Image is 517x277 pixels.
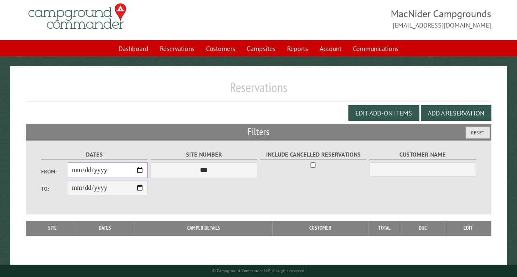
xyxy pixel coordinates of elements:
button: Edit Add-on Items [348,105,419,121]
th: Customer [272,221,368,235]
a: Reports [282,41,313,56]
th: Total [368,221,401,235]
h1: Reservations [26,79,491,102]
th: Camper Details [134,221,273,235]
small: © Campground Commander LLC. All rights reserved. [212,268,305,273]
a: Reservations [155,41,199,56]
button: Reset [466,127,490,138]
label: From: [41,168,68,175]
a: Dashboard [114,41,153,56]
a: Campsites [242,41,281,56]
label: Customer Name [369,150,476,159]
a: Communications [348,41,403,56]
th: Site [30,221,75,235]
span: MacNider Campgrounds [EMAIL_ADDRESS][DOMAIN_NAME] [259,7,491,30]
label: To: [41,185,68,193]
h2: Filters [26,124,491,140]
img: Campground Commander [26,0,129,32]
th: Edit [445,221,491,235]
th: Due [401,221,445,235]
label: Site Number [151,150,257,159]
button: Add a Reservation [421,105,491,121]
label: Dates [41,150,148,159]
label: Include Cancelled Reservations [260,150,366,159]
a: Account [315,41,346,56]
th: Dates [75,221,134,235]
a: Customers [201,41,240,56]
